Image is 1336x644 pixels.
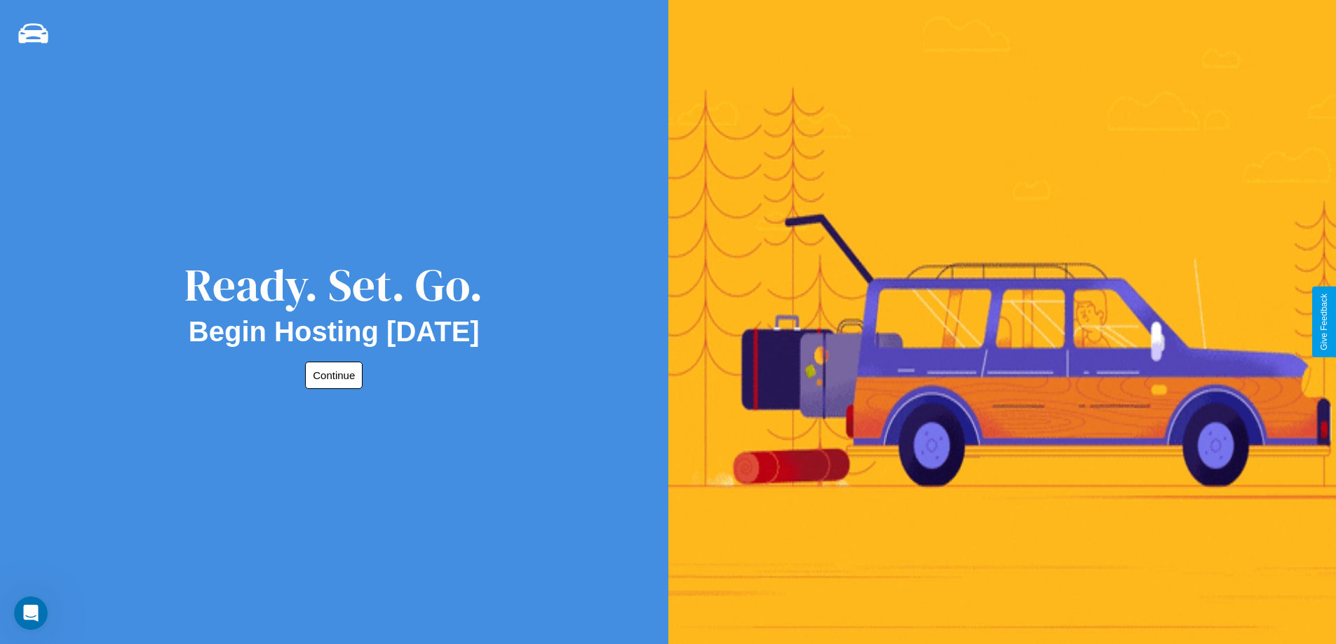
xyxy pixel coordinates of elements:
button: Continue [305,362,363,389]
h2: Begin Hosting [DATE] [189,316,480,348]
div: Ready. Set. Go. [184,254,483,316]
div: Give Feedback [1319,294,1329,350]
iframe: Intercom live chat [14,596,48,630]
